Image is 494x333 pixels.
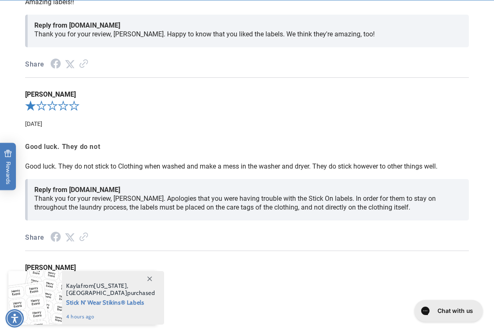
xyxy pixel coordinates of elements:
iframe: Gorgias live chat messenger [410,297,486,325]
div: 1.0-star overall rating [25,99,469,115]
span: [US_STATE] [94,282,127,289]
a: Facebook Share - open in a new tab [51,234,61,242]
p: Thank you for your review, [PERSON_NAME]. Apologies that you were having trouble with the Stick O... [34,194,462,212]
a: Link to review on the Shopper Approved Certificate. Opens in a new tab [79,233,88,241]
a: Twitter Share - open in a new tab [65,60,75,68]
p: Good luck. They do not stick to Clothing when washed and make a mess in the washer and dryer. The... [25,162,469,171]
a: Link to review on the Shopper Approved Certificate. Opens in a new tab [79,60,88,68]
span: Reply from [DOMAIN_NAME] [34,21,462,30]
a: Facebook Share - open in a new tab [51,61,61,69]
span: Reply from [DOMAIN_NAME] [34,186,462,194]
span: [GEOGRAPHIC_DATA] [66,289,127,297]
span: [PERSON_NAME] [25,90,469,99]
span: from , purchased [66,282,155,297]
span: Rewards [4,150,12,184]
div: 5.0-star overall rating [25,272,469,289]
span: Date [25,120,42,127]
span: 4 hours ago [66,313,155,320]
div: Accessibility Menu [5,309,24,328]
span: Share [25,59,44,71]
a: Twitter Share - open in a new tab [65,233,75,241]
iframe: Sign Up via Text for Offers [7,266,106,291]
span: Stick N' Wear Stikins® Labels [66,297,155,307]
span: Share [25,232,44,244]
p: Thank you for your review, [PERSON_NAME]. Happy to know that you liked the labels. We think they'... [34,30,462,38]
span: [PERSON_NAME] [25,264,469,272]
span: Easy to navigate website. Amazing [25,314,469,326]
span: Good luck. They do not [25,141,469,153]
